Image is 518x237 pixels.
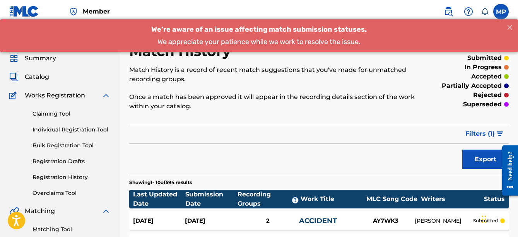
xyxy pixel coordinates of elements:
[32,157,111,165] a: Registration Drafts
[441,4,456,19] a: Public Search
[473,90,502,100] p: rejected
[299,217,337,225] a: ACCIDENT
[32,173,111,181] a: Registration History
[461,124,509,143] button: Filters (1)
[9,54,19,63] img: Summary
[129,92,421,111] p: Once a match has been approved it will appear in the recording details section of the work within...
[83,7,110,16] span: Member
[133,190,185,208] div: Last Updated Date
[363,194,421,204] div: MLC Song Code
[301,194,363,204] div: Work Title
[32,225,111,234] a: Matching Tool
[461,4,476,19] div: Help
[101,206,111,216] img: expand
[9,6,39,17] img: MLC Logo
[151,6,367,14] span: We’re aware of an issue affecting match submission statuses.
[32,142,111,150] a: Bulk Registration Tool
[9,206,19,216] img: Matching
[25,206,55,216] span: Matching
[497,131,503,136] img: filter
[25,54,56,63] span: Summary
[9,72,49,82] a: CatalogCatalog
[357,217,415,225] div: AY7WK3
[32,110,111,118] a: Claiming Tool
[32,126,111,134] a: Individual Registration Tool
[471,72,502,81] p: accepted
[25,72,49,82] span: Catalog
[442,81,502,90] p: partially accepted
[415,217,473,225] div: [PERSON_NAME]
[133,217,185,225] div: [DATE]
[479,200,518,237] iframe: Chat Widget
[482,208,486,231] div: Drag
[465,129,495,138] span: Filters ( 1 )
[462,150,509,169] button: Export
[465,63,502,72] p: in progress
[157,18,361,27] span: We appreciate your patience while we work to resolve the issue.
[493,4,509,19] div: User Menu
[473,217,498,224] p: submitted
[464,7,473,16] img: help
[467,53,502,63] p: submitted
[32,189,111,197] a: Overclaims Tool
[237,217,299,225] div: 2
[185,190,238,208] div: Submission Date
[9,54,56,63] a: SummarySummary
[9,72,19,82] img: Catalog
[238,190,300,208] div: Recording Groups
[129,65,421,84] p: Match History is a record of recent match suggestions that you've made for unmatched recording gr...
[481,8,489,15] div: Notifications
[496,140,518,202] iframe: Resource Center
[129,179,192,186] p: Showing 1 - 10 of 594 results
[69,7,78,16] img: Top Rightsholder
[463,100,502,109] p: superseded
[185,217,237,225] div: [DATE]
[421,194,484,204] div: Writers
[484,194,505,204] div: Status
[25,91,85,100] span: Works Registration
[101,91,111,100] img: expand
[9,91,19,100] img: Works Registration
[292,197,298,203] span: ?
[444,7,453,16] img: search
